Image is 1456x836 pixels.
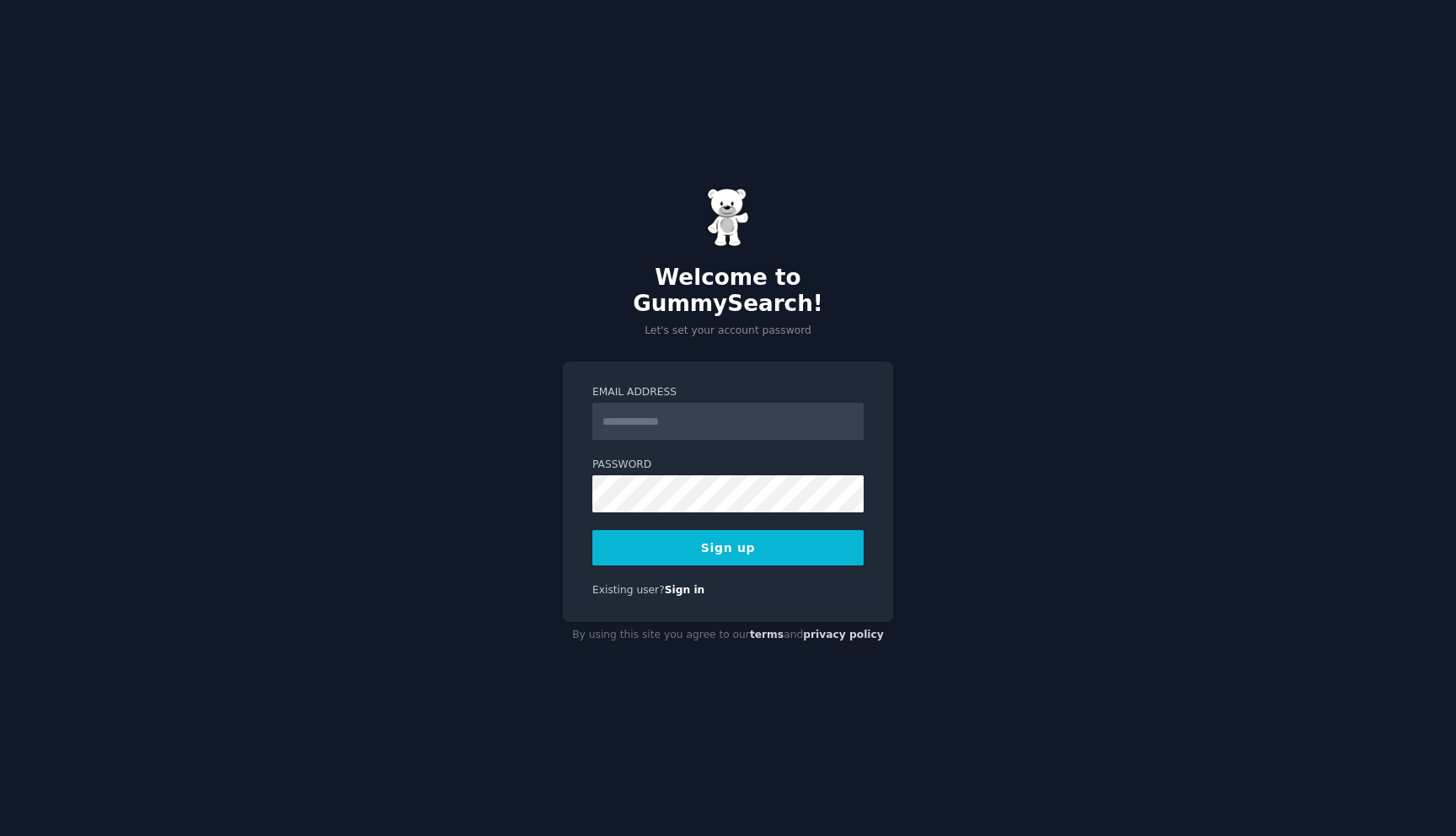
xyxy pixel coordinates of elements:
a: Sign in [665,584,705,596]
p: Let's set your account password [563,324,893,339]
button: Sign up [592,530,864,565]
div: By using this site you agree to our and [563,622,893,649]
img: Gummy Bear [707,188,749,247]
h2: Welcome to GummySearch! [563,265,893,318]
label: Password [592,458,864,473]
label: Email Address [592,385,864,400]
a: privacy policy [803,629,884,640]
span: Existing user? [592,584,665,596]
a: terms [750,629,784,640]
